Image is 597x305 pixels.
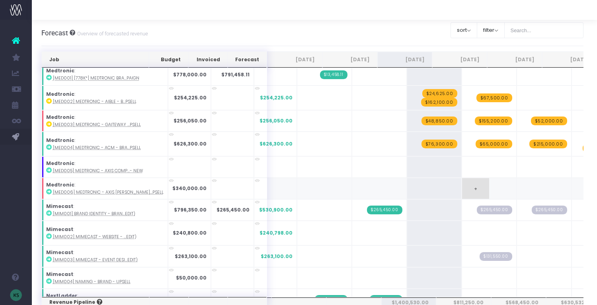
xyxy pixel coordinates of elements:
[259,117,293,124] span: $256,050.00
[267,52,322,68] th: Aug 25: activate to sort column ascending
[477,206,512,214] span: Streamtime Draft Invoice: null – [MIM001] Brand Identity - Brand - New (Nick Edit)
[367,206,402,214] span: Streamtime Invoice: 335 – [MIM001] Brand Identity - Brand - New (Nick Edit)
[261,253,293,260] span: $263,100.00
[377,52,432,68] th: Oct 25: activate to sort column ascending
[476,93,512,102] span: wayahead Revenue Forecast Item
[53,234,137,240] abbr: [MIM002] Mimecast - Website - Digital - New (Nick edit)
[529,140,567,148] span: wayahead Revenue Forecast Item
[259,140,293,148] span: $626,300.00
[42,110,168,132] td: :
[75,29,148,37] small: Overview of forecasted revenue
[42,52,149,68] th: Job: activate to sort column ascending
[173,229,207,236] strong: $240,800.00
[174,206,207,213] strong: $796,350.00
[462,178,489,199] span: +
[53,145,141,151] abbr: [MED004] Medtronic - ACM - Brand - Upsell
[422,89,457,98] span: wayahead Revenue Forecast Item
[42,245,168,267] td: :
[480,252,512,261] span: Streamtime Draft Invoice: null – [MIM003] Mimecast - Event Design - Brand - New (Nick Edit)
[46,67,74,74] strong: Medtronic
[53,168,143,174] abbr: [MED005] Medtronic - AXiS Completion Sprint - Campaign - New
[46,203,73,210] strong: Mimecast
[42,221,168,245] td: :
[46,292,77,299] strong: NextLadder
[421,98,457,107] span: wayahead Revenue Forecast Item
[173,71,207,78] strong: $778,000.00
[46,160,74,167] strong: Medtronic
[487,52,542,68] th: Dec 25: activate to sort column ascending
[174,296,207,303] strong: $178,000.00
[228,52,267,68] th: Forecast
[42,132,168,156] td: :
[421,140,457,148] span: wayahead Revenue Forecast Item
[41,29,68,37] span: Forecast
[542,52,597,68] th: Jan 26: activate to sort column ascending
[46,249,73,256] strong: Mimecast
[432,52,487,68] th: Nov 25: activate to sort column ascending
[42,267,168,289] td: :
[322,52,377,68] th: Sep 25: activate to sort column ascending
[475,117,512,125] span: wayahead Revenue Forecast Item
[532,206,567,214] span: Streamtime Draft Invoice: null – [MIM001] Brand Identity - Brand - New (Nick Edit)
[174,140,207,147] strong: $626,300.00
[531,117,567,125] span: wayahead Revenue Forecast Item
[42,156,168,178] td: :
[260,94,293,101] span: $254,225.00
[421,117,457,125] span: wayahead Revenue Forecast Item
[477,22,505,38] button: filter
[259,229,293,237] span: $240,798.00
[42,85,168,110] td: :
[174,94,207,101] strong: $254,225.00
[504,22,584,38] input: Search...
[10,289,22,301] img: images/default_profile_image.png
[46,226,73,233] strong: Mimecast
[174,117,207,124] strong: $256,050.00
[221,71,250,78] strong: $791,458.11
[176,274,207,281] strong: $50,000.00
[46,137,74,144] strong: Medtronic
[451,22,477,38] button: sort
[370,295,402,304] span: Streamtime Invoice: 337 – Non-Profit NewCo - Brand Identity - Phase 3 (second 50%)
[53,75,139,81] abbr: [MED001] [778K*] Medtronic Brand Strategy & Campaign
[42,199,168,221] td: :
[476,140,512,148] span: wayahead Revenue Forecast Item
[53,99,137,105] abbr: [MED002] Medtronic - AiBLE - Brand - Upsell
[217,296,250,303] strong: $178,000.00
[217,206,250,213] strong: $265,450.00
[53,279,131,285] abbr: [MIM004] Naming - Brand - Upsell
[149,52,188,68] th: Budget
[42,178,168,199] td: :
[46,114,74,120] strong: Medtronic
[172,185,207,192] strong: $340,000.00
[320,70,347,79] span: Streamtime Invoice: 319 – Medtronic Stealth AXiS - Koto Travel Expenses
[315,295,347,304] span: Streamtime Invoice: 326 – Non-Profit NewCo - Brand Identity - Phase 3 (first 50%)
[259,206,293,214] span: $530,900.00
[53,257,138,263] abbr: [MIM003] Mimecast - Event Design - Brand - New (Nick Edit)
[53,211,135,217] abbr: [MIM001] Brand Identity - Brand - New (Nick Edit)
[53,189,164,195] abbr: [MED006] Medtronic - AXiS Retainer - Brand - Upsell
[46,271,73,278] strong: Mimecast
[53,122,141,128] abbr: [MED003] Medtronic - Gaiteway - Brand - Upsell
[42,64,168,85] td: :
[175,253,207,260] strong: $263,100.00
[46,181,74,188] strong: Medtronic
[188,52,227,68] th: Invoiced
[46,91,74,97] strong: Medtronic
